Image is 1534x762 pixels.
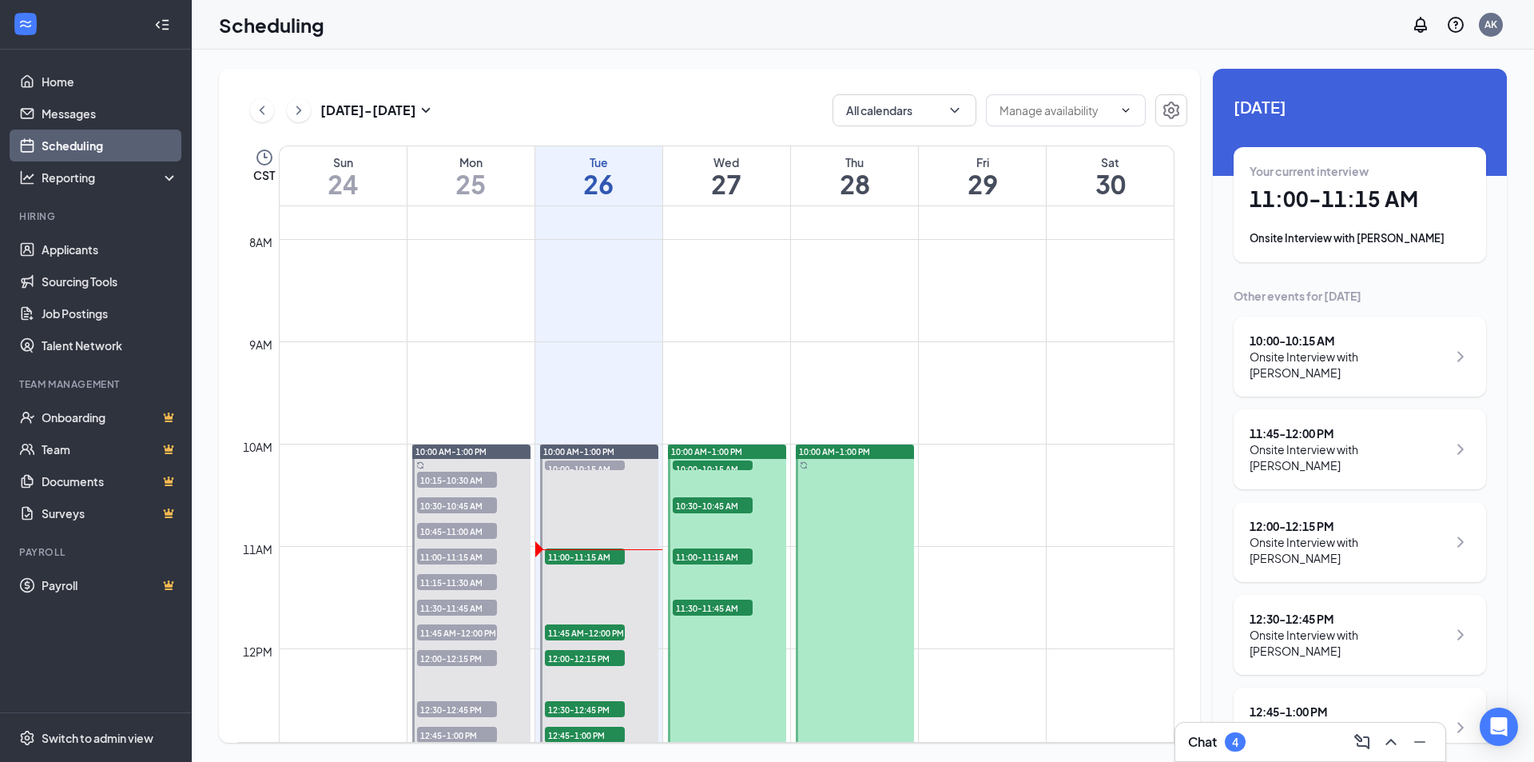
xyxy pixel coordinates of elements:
[42,329,178,361] a: Talent Network
[42,465,178,497] a: DocumentsCrown
[663,170,790,197] h1: 27
[42,401,178,433] a: OnboardingCrown
[407,146,535,205] a: August 25, 2025
[1410,732,1429,752] svg: Minimize
[1250,611,1447,627] div: 12:30 - 12:45 PM
[663,146,790,205] a: August 27, 2025
[416,461,424,469] svg: Sync
[18,16,34,32] svg: WorkstreamLogo
[1047,146,1174,205] a: August 30, 2025
[535,154,662,170] div: Tue
[671,446,742,457] span: 10:00 AM-1:00 PM
[1407,729,1433,755] button: Minimize
[1349,729,1375,755] button: ComposeMessage
[663,154,790,170] div: Wed
[1378,729,1404,755] button: ChevronUp
[535,146,662,205] a: August 26, 2025
[545,461,625,477] span: 10:00-10:15 AM
[42,66,178,98] a: Home
[1047,154,1174,170] div: Sat
[1451,625,1470,644] svg: ChevronRight
[19,377,175,391] div: Team Management
[291,101,307,120] svg: ChevronRight
[246,233,276,251] div: 8am
[19,170,35,186] svg: Analysis
[919,170,1046,197] h1: 29
[535,170,662,197] h1: 26
[42,730,153,746] div: Switch to admin view
[42,297,178,329] a: Job Postings
[1250,349,1447,381] div: Onsite Interview with [PERSON_NAME]
[1250,518,1447,534] div: 12:00 - 12:15 PM
[287,98,311,122] button: ChevronRight
[1353,732,1372,752] svg: ComposeMessage
[417,472,497,488] span: 10:15-10:30 AM
[19,209,175,223] div: Hiring
[799,446,870,457] span: 10:00 AM-1:00 PM
[1250,627,1447,659] div: Onsite Interview with [PERSON_NAME]
[1250,704,1447,720] div: 12:45 - 1:00 PM
[1250,163,1470,179] div: Your current interview
[1446,15,1465,34] svg: QuestionInfo
[154,17,170,33] svg: Collapse
[1250,441,1447,473] div: Onsite Interview with [PERSON_NAME]
[1162,101,1181,120] svg: Settings
[417,650,497,666] span: 12:00-12:15 PM
[42,170,179,186] div: Reporting
[545,549,625,565] span: 11:00-11:15 AM
[240,541,276,558] div: 11am
[255,148,274,167] svg: Clock
[545,650,625,666] span: 12:00-12:15 PM
[407,154,535,170] div: Mon
[800,461,808,469] svg: Sync
[416,101,435,120] svg: SmallChevronDown
[833,94,976,126] button: All calendarsChevronDown
[1451,718,1470,737] svg: ChevronRight
[1451,440,1470,459] svg: ChevronRight
[250,98,274,122] button: ChevronLeft
[791,170,918,197] h1: 28
[1250,425,1447,441] div: 11:45 - 12:00 PM
[1451,533,1470,552] svg: ChevronRight
[320,102,416,119] h3: [DATE] - [DATE]
[1250,720,1447,752] div: Onsite Interview with [PERSON_NAME]
[417,727,497,743] span: 12:45-1:00 PM
[545,701,625,717] span: 12:30-12:45 PM
[919,146,1046,205] a: August 29, 2025
[253,167,275,183] span: CST
[280,170,407,197] h1: 24
[1250,534,1447,566] div: Onsite Interview with [PERSON_NAME]
[42,130,178,162] a: Scheduling
[417,600,497,616] span: 11:30-11:45 AM
[673,549,753,565] span: 11:00-11:15 AM
[254,101,270,120] svg: ChevronLeft
[999,102,1113,119] input: Manage availability
[1234,94,1486,119] span: [DATE]
[1119,104,1132,117] svg: ChevronDown
[42,497,178,529] a: SurveysCrown
[1232,736,1238,749] div: 4
[1234,288,1486,304] div: Other events for [DATE]
[673,461,753,477] span: 10:00-10:15 AM
[417,497,497,513] span: 10:30-10:45 AM
[1047,170,1174,197] h1: 30
[791,154,918,170] div: Thu
[1381,732,1401,752] svg: ChevronUp
[417,549,497,565] span: 11:00-11:15 AM
[415,446,487,457] span: 10:00 AM-1:00 PM
[19,730,35,746] svg: Settings
[42,233,178,265] a: Applicants
[673,497,753,513] span: 10:30-10:45 AM
[42,569,178,601] a: PayrollCrown
[545,727,625,743] span: 12:45-1:00 PM
[280,146,407,205] a: August 24, 2025
[673,600,753,616] span: 11:30-11:45 AM
[42,265,178,297] a: Sourcing Tools
[219,11,324,38] h1: Scheduling
[42,433,178,465] a: TeamCrown
[1250,230,1470,246] div: Onsite Interview with [PERSON_NAME]
[417,574,497,590] span: 11:15-11:30 AM
[1250,186,1470,213] h1: 11:00 - 11:15 AM
[1155,94,1187,126] button: Settings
